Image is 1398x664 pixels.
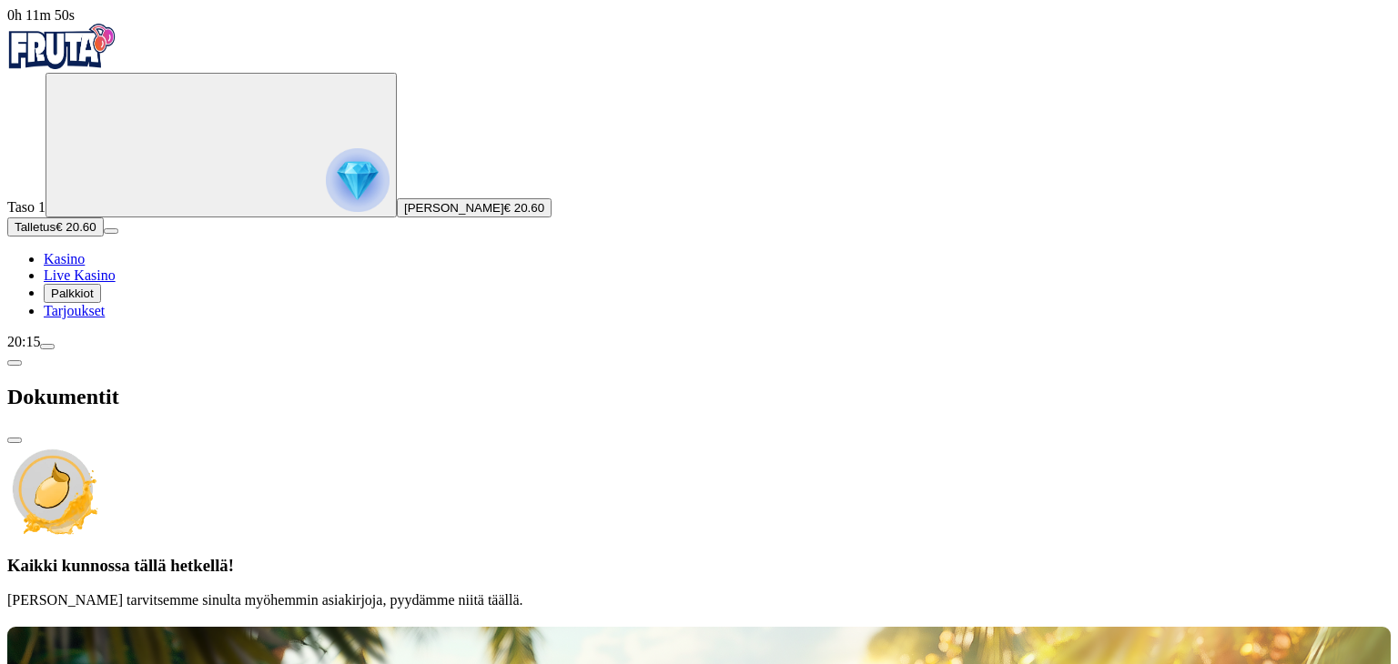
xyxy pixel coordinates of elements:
[44,251,85,267] a: Kasino
[7,24,1391,319] nav: Primary
[7,360,22,366] button: chevron-left icon
[7,199,46,215] span: Taso 1
[7,217,104,236] button: Talletusplus icon€ 20.60
[7,7,75,23] span: user session time
[15,220,56,234] span: Talletus
[504,201,544,215] span: € 20.60
[46,73,397,217] button: reward progress
[7,592,1391,609] p: [PERSON_NAME] tarvitsemme sinulta myöhemmin asiakirjoja, pyydämme niitä täällä.
[404,201,504,215] span: [PERSON_NAME]
[7,251,1391,319] nav: Main menu
[326,148,390,212] img: reward progress
[7,56,116,72] a: Fruta
[7,334,40,349] span: 20:15
[7,556,1391,576] h3: Kaikki kunnossa tällä hetkellä!
[44,284,101,303] button: Palkkiot
[397,198,552,217] button: [PERSON_NAME]€ 20.60
[44,267,116,283] a: Live Kasino
[7,24,116,69] img: Fruta
[51,287,94,300] span: Palkkiot
[7,385,1391,409] h2: Dokumentit
[44,303,105,318] a: Tarjoukset
[40,344,55,349] button: menu
[56,220,96,234] span: € 20.60
[104,228,118,234] button: menu
[7,444,98,535] img: bonus-wager
[7,438,22,443] button: close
